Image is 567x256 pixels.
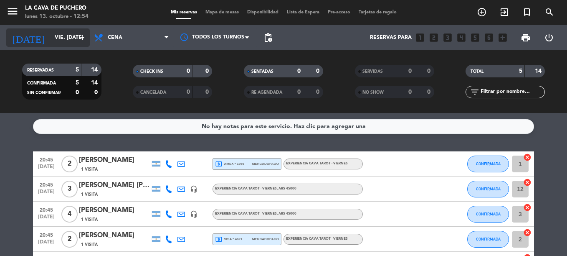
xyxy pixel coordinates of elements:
span: EXPERIENCIA CAVA TAROT - VIERNES [215,212,296,215]
span: CONFIRMADA [27,81,56,85]
span: 1 Visita [81,166,98,173]
span: EXPERIENCIA CAVA TAROT - VIERNES [286,237,348,241]
strong: 5 [76,80,79,86]
i: headset_mic [190,210,197,218]
i: looks_3 [442,32,453,43]
div: LOG OUT [537,25,561,50]
span: CONFIRMADA [476,237,501,241]
input: Filtrar por nombre... [480,87,544,97]
button: CONFIRMADA [467,231,509,248]
span: 20:45 [36,205,57,214]
i: [DATE] [6,28,51,47]
strong: 5 [76,67,79,73]
span: 20:45 [36,154,57,164]
strong: 0 [408,68,412,74]
span: SERVIDAS [362,69,383,74]
span: pending_actions [263,33,273,43]
strong: 0 [76,90,79,95]
i: power_settings_new [544,33,554,43]
span: Tarjetas de regalo [354,10,401,15]
i: arrow_drop_down [78,33,88,43]
strong: 0 [187,89,190,95]
span: EXPERIENCIA CAVA TAROT - VIERNES [215,187,296,190]
div: La Cava de Puchero [25,4,89,13]
span: Mis reservas [167,10,201,15]
span: Disponibilidad [243,10,283,15]
strong: 0 [316,68,321,74]
strong: 0 [408,89,412,95]
div: [PERSON_NAME] [79,205,150,216]
strong: 14 [91,67,99,73]
span: 2 [61,231,78,248]
span: CANCELADA [140,90,166,95]
i: looks_two [428,32,439,43]
span: TOTAL [471,69,483,74]
button: CONFIRMADA [467,181,509,197]
span: , ARS 45000 [277,187,296,190]
span: 4 [61,206,78,223]
span: visa * 4621 [215,236,242,243]
span: Pre-acceso [324,10,354,15]
strong: 14 [535,68,543,74]
span: Lista de Espera [283,10,324,15]
strong: 0 [316,89,321,95]
span: 3 [61,181,78,197]
strong: 0 [205,68,210,74]
i: filter_list [470,87,480,97]
div: [PERSON_NAME] [PERSON_NAME] [79,180,150,191]
strong: 0 [94,90,99,95]
i: exit_to_app [499,7,509,17]
span: CONFIRMADA [476,161,501,166]
strong: 0 [297,68,301,74]
span: amex * 1959 [215,160,244,168]
i: local_atm [215,236,223,243]
i: looks_6 [483,32,494,43]
i: looks_one [415,32,425,43]
span: mercadopago [252,236,279,242]
span: [DATE] [36,164,57,174]
div: No hay notas para este servicio. Haz clic para agregar una [202,122,366,131]
strong: 5 [519,68,522,74]
i: cancel [523,228,532,237]
span: 1 Visita [81,191,98,198]
span: SIN CONFIRMAR [27,91,61,95]
span: [DATE] [36,214,57,224]
strong: 0 [205,89,210,95]
strong: 0 [187,68,190,74]
div: [PERSON_NAME] [79,230,150,241]
strong: 0 [427,89,432,95]
span: CONFIRMADA [476,187,501,191]
strong: 14 [91,80,99,86]
span: 2 [61,156,78,172]
span: 1 Visita [81,216,98,223]
span: 20:45 [36,179,57,189]
i: looks_5 [470,32,481,43]
button: menu [6,5,19,20]
span: RESERVADAS [27,68,54,72]
span: 1 Visita [81,241,98,248]
i: cancel [523,178,532,187]
i: search [544,7,554,17]
div: lunes 13. octubre - 12:54 [25,13,89,21]
span: EXPERIENCIA CAVA TAROT - VIERNES [286,162,348,165]
span: Mapa de mesas [201,10,243,15]
i: add_box [497,32,508,43]
span: Cena [108,35,122,41]
span: , ARS 45000 [277,212,296,215]
i: cancel [523,153,532,161]
i: add_circle_outline [477,7,487,17]
i: turned_in_not [522,7,532,17]
span: [DATE] [36,239,57,249]
button: CONFIRMADA [467,156,509,172]
strong: 0 [297,89,301,95]
i: cancel [523,203,532,212]
span: mercadopago [252,161,279,166]
span: [DATE] [36,189,57,199]
strong: 0 [427,68,432,74]
i: headset_mic [190,185,197,193]
span: 20:45 [36,230,57,239]
span: CHECK INS [140,69,163,74]
i: looks_4 [456,32,467,43]
span: print [521,33,531,43]
div: [PERSON_NAME] [79,155,150,166]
